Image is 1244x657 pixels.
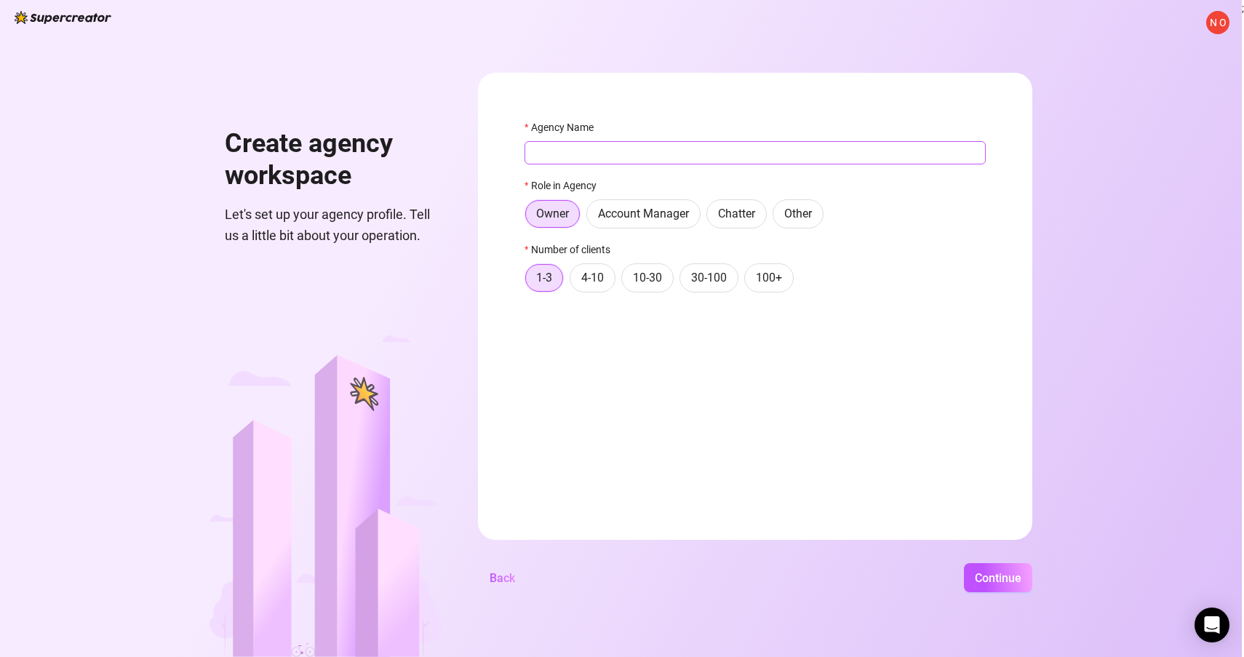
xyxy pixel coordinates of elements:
[756,271,782,284] span: 100+
[964,563,1032,592] button: Continue
[784,207,812,220] span: Other
[633,271,662,284] span: 10-30
[225,128,443,191] h1: Create agency workspace
[525,141,986,164] input: Agency Name
[525,119,603,135] label: Agency Name
[225,204,443,246] span: Let's set up your agency profile. Tell us a little bit about your operation.
[536,271,552,284] span: 1-3
[478,563,527,592] button: Back
[536,207,569,220] span: Owner
[1210,15,1227,31] span: N O
[490,571,515,585] span: Back
[15,11,111,24] img: logo
[525,242,620,258] label: Number of clients
[975,571,1021,585] span: Continue
[525,178,606,194] label: Role in Agency
[1195,608,1229,642] div: Open Intercom Messenger
[581,271,604,284] span: 4-10
[598,207,689,220] span: Account Manager
[718,207,755,220] span: Chatter
[691,271,727,284] span: 30-100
